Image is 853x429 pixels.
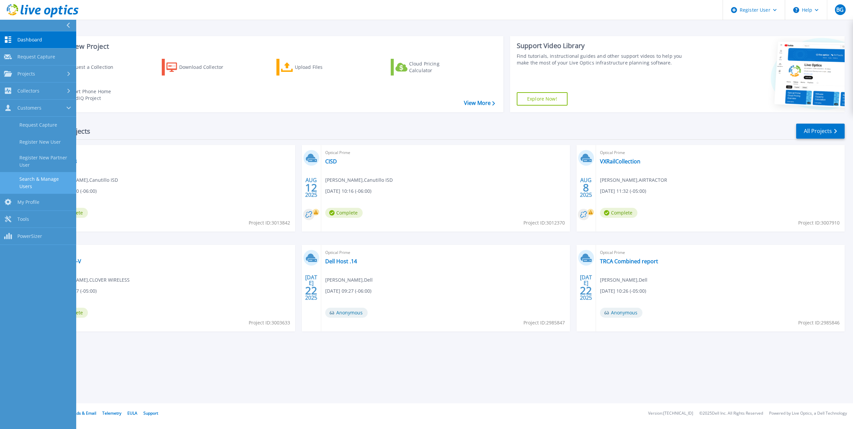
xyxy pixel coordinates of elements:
li: Powered by Live Optics, a Dell Technology [769,411,847,416]
a: TRCA Combined report [600,258,658,265]
span: Optical Prime [325,249,566,256]
span: Customers [17,105,41,111]
span: Projects [17,71,35,77]
span: PowerSizer [17,233,42,239]
span: Project ID: 2985847 [523,319,565,326]
div: [DATE] 2025 [580,275,592,300]
a: EULA [127,410,137,416]
div: Upload Files [295,60,348,74]
span: Anonymous [325,308,368,318]
span: Optical Prime [50,149,291,156]
span: Request Capture [17,54,55,60]
div: [DATE] 2025 [305,275,318,300]
div: Cloud Pricing Calculator [409,60,463,74]
span: [PERSON_NAME] , AIRTRACTOR [600,176,667,184]
a: Request a Collection [47,59,122,76]
span: 22 [580,288,592,293]
span: Project ID: 3007910 [798,219,840,227]
span: BG [836,7,844,12]
span: [DATE] 11:32 (-05:00) [600,187,646,195]
a: Dell Host .14 [325,258,357,265]
div: AUG 2025 [580,175,592,200]
span: Complete [600,208,637,218]
span: 8 [583,185,589,190]
span: Project ID: 2985846 [798,319,840,326]
a: Telemetry [102,410,121,416]
span: 12 [305,185,317,190]
span: [PERSON_NAME] , Canutillo ISD [50,176,118,184]
span: [PERSON_NAME] , Dell [325,276,373,284]
span: Optical Prime [600,249,841,256]
h3: Start a New Project [47,43,495,50]
a: Download Collector [162,59,236,76]
div: Import Phone Home CloudIQ Project [66,88,118,102]
span: [DATE] 09:27 (-06:00) [325,287,371,295]
span: Project ID: 3003633 [249,319,290,326]
span: Dashboard [17,37,42,43]
span: [PERSON_NAME] , Dell [600,276,647,284]
span: Complete [325,208,363,218]
span: Project ID: 3012370 [523,219,565,227]
div: Request a Collection [67,60,120,74]
span: Optical Prime [600,149,841,156]
a: Cloud Pricing Calculator [391,59,465,76]
div: Support Video Library [517,41,690,50]
a: Ads & Email [74,410,96,416]
span: [PERSON_NAME] , CLOVER WIRELESS [50,276,130,284]
li: © 2025 Dell Inc. All Rights Reserved [699,411,763,416]
a: CISD [325,158,337,165]
span: [PERSON_NAME] , Canutillo ISD [325,176,393,184]
span: 22 [305,288,317,293]
span: Optical Prime [50,249,291,256]
a: VXRailCollection [600,158,640,165]
span: My Profile [17,199,39,205]
div: Find tutorials, instructional guides and other support videos to help you make the most of your L... [517,53,690,66]
span: [DATE] 10:16 (-06:00) [325,187,371,195]
span: Collectors [17,88,39,94]
span: Optical Prime [325,149,566,156]
span: Tools [17,216,29,222]
span: Project ID: 3013842 [249,219,290,227]
a: Upload Files [276,59,351,76]
span: [DATE] 10:26 (-05:00) [600,287,646,295]
li: Version: [TECHNICAL_ID] [648,411,693,416]
div: Download Collector [179,60,233,74]
span: Anonymous [600,308,642,318]
a: All Projects [796,124,845,139]
a: Explore Now! [517,92,568,106]
a: Support [143,410,158,416]
div: AUG 2025 [305,175,318,200]
a: View More [464,100,495,106]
